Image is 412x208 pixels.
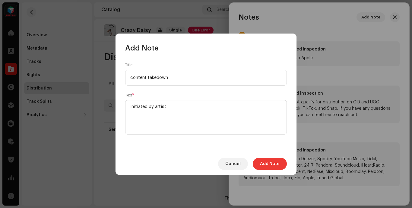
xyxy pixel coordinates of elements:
[225,158,241,170] span: Cancel
[253,158,287,170] button: Add Note
[218,158,248,170] button: Cancel
[125,43,159,53] span: Add Note
[125,63,132,67] label: Title
[125,93,134,98] label: Text
[125,70,287,86] input: Note title
[260,158,280,170] span: Add Note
